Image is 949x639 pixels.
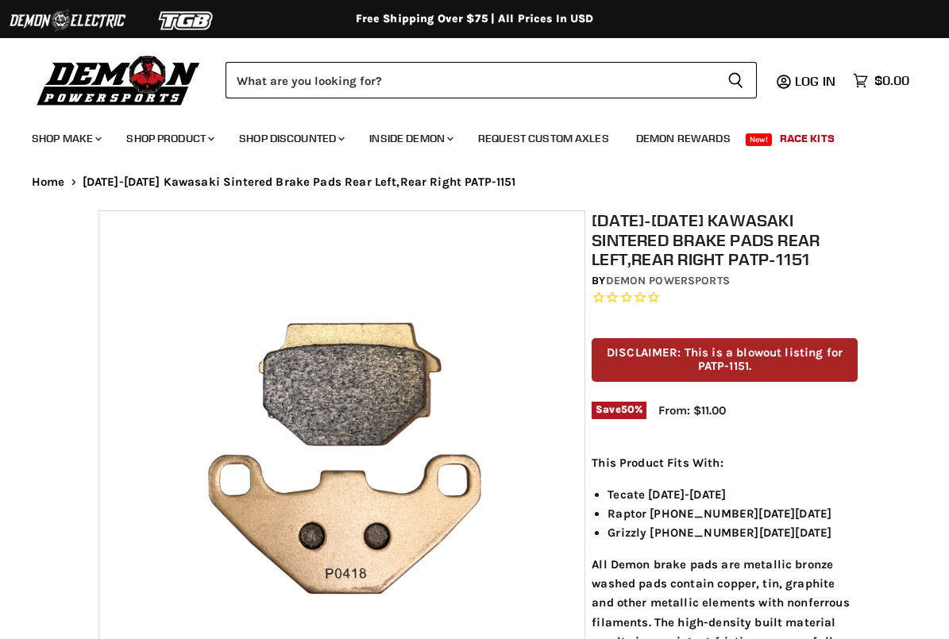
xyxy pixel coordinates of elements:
[624,122,743,155] a: Demon Rewards
[83,175,516,189] span: [DATE]-[DATE] Kawasaki Sintered Brake Pads Rear Left,Rear Right PATP-1151
[592,290,858,306] span: Rated 0.0 out of 5 stars 0 reviews
[608,523,858,542] li: Grizzly [PHONE_NUMBER][DATE][DATE]
[608,485,858,504] li: Tecate [DATE]-[DATE]
[608,504,858,523] li: Raptor [PHONE_NUMBER][DATE][DATE]
[621,403,635,415] span: 50
[592,210,858,269] h1: [DATE]-[DATE] Kawasaki Sintered Brake Pads Rear Left,Rear Right PATP-1151
[20,122,111,155] a: Shop Make
[845,69,917,92] a: $0.00
[226,62,757,98] form: Product
[592,453,858,472] p: This Product Fits With:
[127,6,246,36] img: TGB Logo 2
[32,52,206,108] img: Demon Powersports
[746,133,773,146] span: New!
[226,62,715,98] input: Search
[114,122,224,155] a: Shop Product
[788,74,845,88] a: Log in
[768,122,847,155] a: Race Kits
[32,175,65,189] a: Home
[592,272,858,290] div: by
[8,6,127,36] img: Demon Electric Logo 2
[20,116,905,155] ul: Main menu
[466,122,621,155] a: Request Custom Axles
[357,122,463,155] a: Inside Demon
[874,73,909,88] span: $0.00
[606,274,730,287] a: Demon Powersports
[592,402,646,419] span: Save %
[658,403,726,418] span: From: $11.00
[715,62,757,98] button: Search
[227,122,354,155] a: Shop Discounted
[592,338,858,382] p: DISCLAIMER: This is a blowout listing for PATP-1151.
[795,73,835,89] span: Log in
